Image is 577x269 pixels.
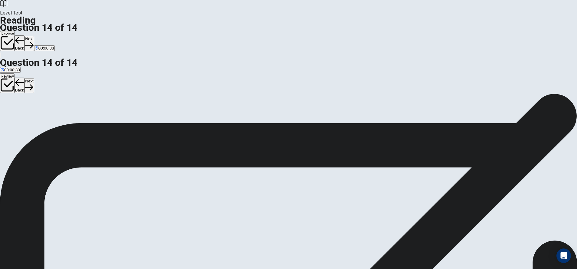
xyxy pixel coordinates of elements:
button: Next [24,78,34,93]
span: 00:00:33 [38,46,54,50]
button: Back [15,35,25,51]
div: Open Intercom Messenger [556,248,571,263]
button: Back [15,78,25,93]
span: 00:00:33 [4,68,20,72]
button: Next [24,36,34,51]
